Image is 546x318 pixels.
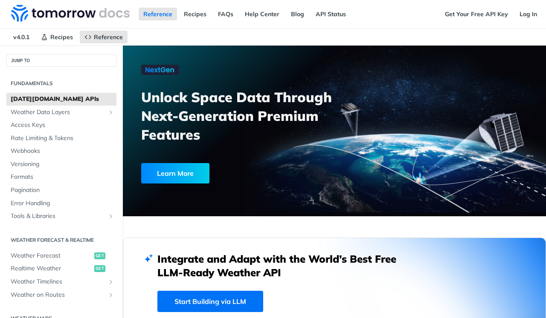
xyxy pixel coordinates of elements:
button: Show subpages for Weather Data Layers [107,109,114,116]
a: Tools & LibrariesShow subpages for Tools & Libraries [6,210,116,223]
h3: Unlock Space Data Through Next-Generation Premium Features [141,88,344,144]
a: Log In [515,8,542,20]
a: Get Your Free API Key [440,8,513,20]
span: get [94,265,105,272]
span: Versioning [11,160,114,169]
a: Start Building via LLM [157,291,263,312]
a: Help Center [240,8,284,20]
a: API Status [311,8,351,20]
a: [DATE][DOMAIN_NAME] APIs [6,93,116,106]
span: v4.0.1 [9,31,34,43]
button: Show subpages for Weather on Routes [107,292,114,298]
a: Reference [80,31,128,43]
span: Weather Forecast [11,252,92,260]
button: JUMP TO [6,54,116,67]
a: FAQs [213,8,238,20]
span: Formats [11,173,114,181]
h2: Weather Forecast & realtime [6,236,116,244]
a: Versioning [6,158,116,171]
span: Recipes [50,33,73,41]
a: Webhooks [6,145,116,158]
a: Formats [6,171,116,183]
span: Pagination [11,186,114,195]
span: Weather on Routes [11,291,105,299]
a: Blog [286,8,309,20]
h2: Fundamentals [6,80,116,87]
span: Weather Data Layers [11,108,105,117]
span: Access Keys [11,121,114,129]
button: Show subpages for Tools & Libraries [107,213,114,220]
div: Learn More [141,163,209,183]
span: Realtime Weather [11,264,92,273]
span: Reference [94,33,123,41]
a: Rate Limiting & Tokens [6,132,116,145]
a: Weather Data LayersShow subpages for Weather Data Layers [6,106,116,119]
a: Weather on RoutesShow subpages for Weather on Routes [6,289,116,301]
a: Access Keys [6,119,116,132]
span: Tools & Libraries [11,212,105,221]
span: get [94,252,105,259]
button: Show subpages for Weather Timelines [107,278,114,285]
a: Realtime Weatherget [6,262,116,275]
a: Weather TimelinesShow subpages for Weather Timelines [6,275,116,288]
span: Error Handling [11,199,114,208]
span: Webhooks [11,147,114,155]
h2: Integrate and Adapt with the World’s Best Free LLM-Ready Weather API [157,252,409,279]
a: Weather Forecastget [6,249,116,262]
img: NextGen [141,65,179,75]
a: Recipes [36,31,78,43]
a: Learn More [141,163,303,183]
img: Tomorrow.io Weather API Docs [11,5,130,22]
span: Weather Timelines [11,278,105,286]
a: Recipes [179,8,211,20]
span: Rate Limiting & Tokens [11,134,114,143]
span: [DATE][DOMAIN_NAME] APIs [11,95,114,103]
a: Pagination [6,184,116,197]
a: Reference [139,8,177,20]
a: Error Handling [6,197,116,210]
